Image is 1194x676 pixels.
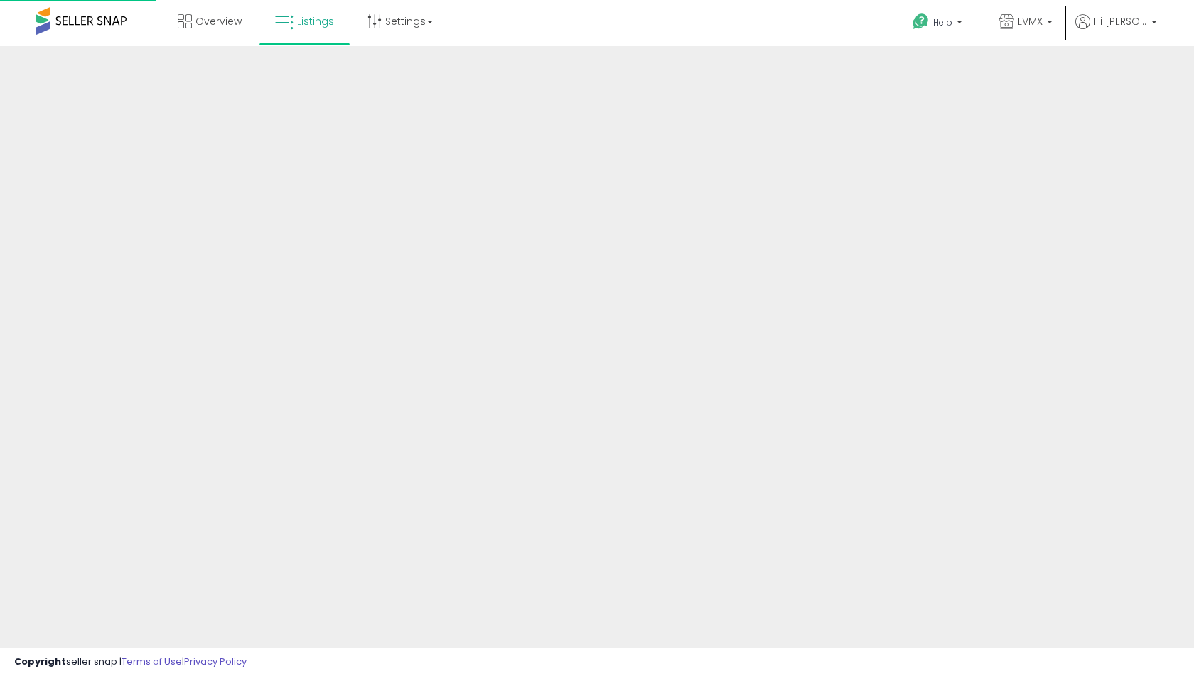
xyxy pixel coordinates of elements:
[1094,14,1147,28] span: Hi [PERSON_NAME]
[912,13,930,31] i: Get Help
[1075,14,1157,46] a: Hi [PERSON_NAME]
[195,14,242,28] span: Overview
[901,2,977,46] a: Help
[297,14,334,28] span: Listings
[933,16,952,28] span: Help
[1018,14,1043,28] span: LVMX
